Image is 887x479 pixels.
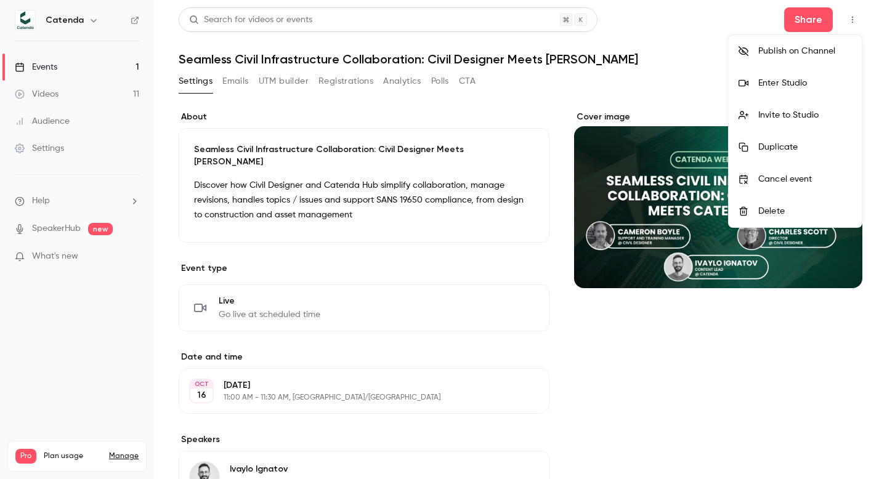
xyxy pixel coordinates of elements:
div: Delete [758,205,852,217]
div: Duplicate [758,141,852,153]
div: Invite to Studio [758,109,852,121]
div: Enter Studio [758,77,852,89]
div: Publish on Channel [758,45,852,57]
div: Cancel event [758,173,852,185]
